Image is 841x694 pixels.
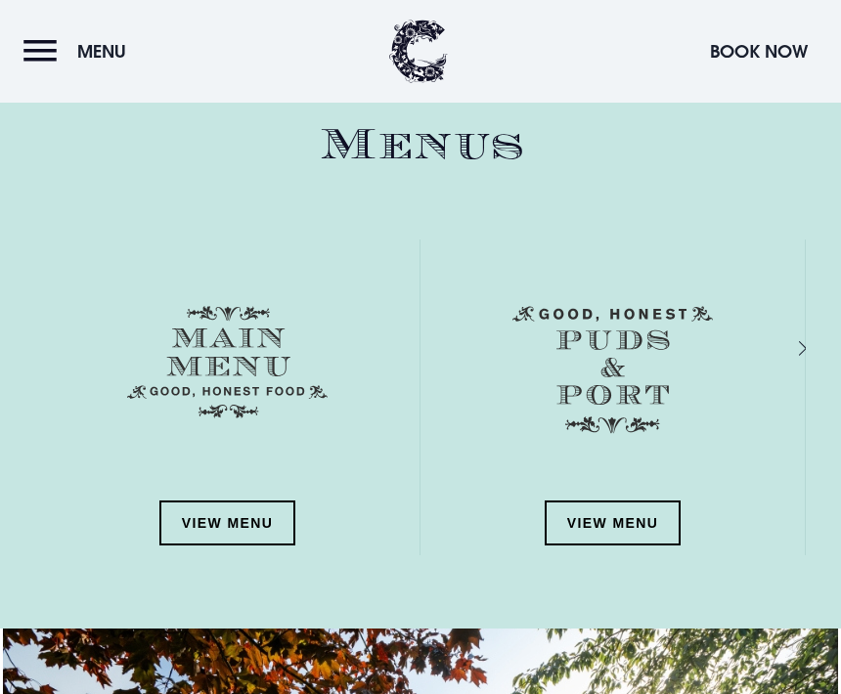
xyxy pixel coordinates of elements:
h2: Menus [35,119,806,171]
button: Book Now [700,30,818,72]
img: Menu main menu [127,306,328,418]
a: View Menu [545,500,682,545]
span: Menu [77,40,126,63]
a: View Menu [159,500,296,545]
button: Menu [23,30,136,72]
img: Clandeboye Lodge [389,20,448,83]
img: Menu puds and port [512,306,713,434]
div: Next slide [773,334,791,363]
